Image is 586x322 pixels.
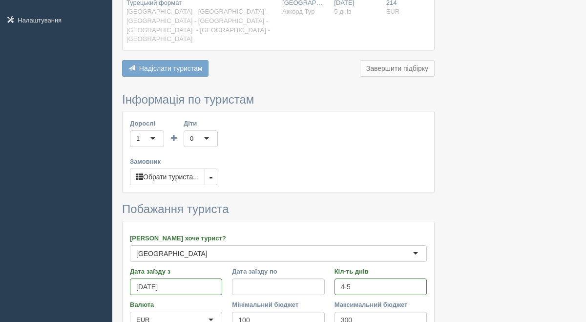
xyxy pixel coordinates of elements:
[184,119,218,128] label: Діти
[122,202,229,215] span: Побажання туриста
[136,249,208,258] div: [GEOGRAPHIC_DATA]
[130,234,427,243] label: [PERSON_NAME] хоче турист?
[335,267,427,276] label: Кіл-ть днів
[335,279,427,295] input: 7-10 або 7,10,14
[190,134,193,144] div: 0
[232,300,324,309] label: Мінімальний бюджет
[122,60,209,77] button: Надіслати туристам
[136,134,140,144] div: 1
[130,267,222,276] label: Дата заїзду з
[130,157,427,166] label: Замовник
[334,8,351,15] span: 5 днів
[130,119,164,128] label: Дорослі
[360,60,435,77] button: Завершити підбірку
[386,8,399,15] span: EUR
[282,8,314,15] span: Аккорд Тур
[130,300,222,309] label: Валюта
[130,169,205,185] button: Обрати туриста...
[122,93,435,106] h3: Інформація по туристам
[335,300,427,309] label: Максимальний бюджет
[126,8,270,43] span: [GEOGRAPHIC_DATA] - [GEOGRAPHIC_DATA] - [GEOGRAPHIC_DATA] - [GEOGRAPHIC_DATA] - [GEOGRAPHIC_DATA]...
[232,267,324,276] label: Дата заїзду по
[139,64,203,72] span: Надіслати туристам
